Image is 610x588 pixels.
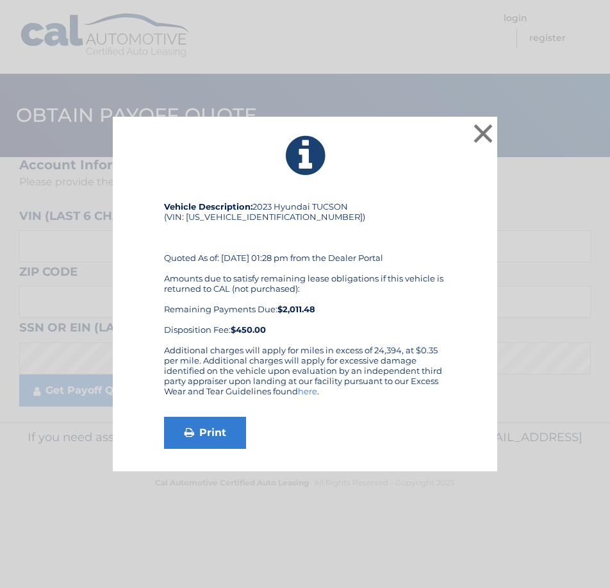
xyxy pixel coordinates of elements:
[298,386,317,396] a: here
[231,324,266,335] strong: $450.00
[164,201,446,345] div: 2023 Hyundai TUCSON (VIN: [US_VEHICLE_IDENTIFICATION_NUMBER]) Quoted As of: [DATE] 01:28 pm from ...
[277,304,315,314] b: $2,011.48
[164,345,446,407] div: Additional charges will apply for miles in excess of 24,394, at $0.35 per mile. Additional charge...
[164,417,246,449] a: Print
[470,121,496,146] button: ×
[164,273,446,335] div: Amounts due to satisfy remaining lease obligations if this vehicle is returned to CAL (not purcha...
[164,201,252,212] strong: Vehicle Description:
